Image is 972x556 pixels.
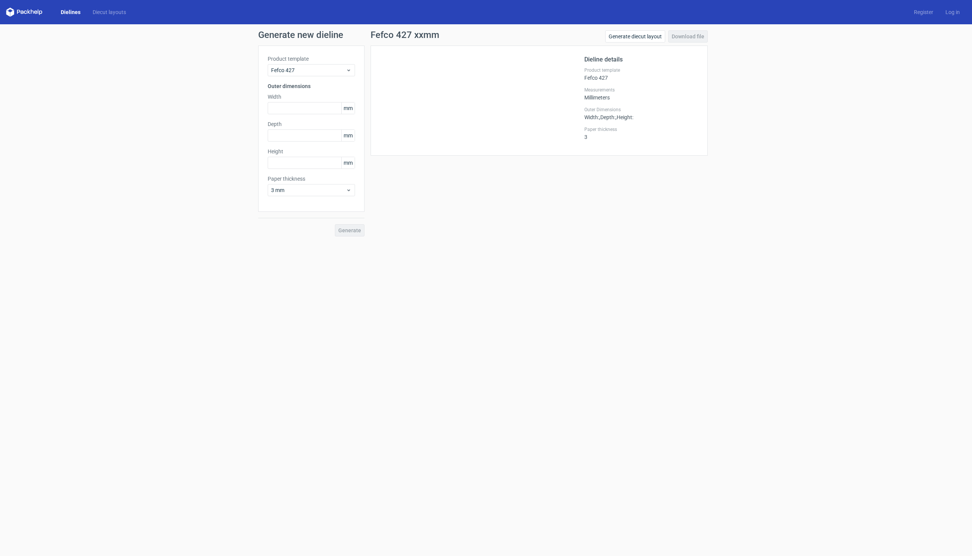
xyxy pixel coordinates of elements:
div: Fefco 427 [584,67,698,81]
h1: Fefco 427 xxmm [371,30,439,39]
a: Diecut layouts [87,8,132,16]
h3: Outer dimensions [268,82,355,90]
h1: Generate new dieline [258,30,714,39]
span: mm [341,130,355,141]
a: Register [908,8,939,16]
div: Millimeters [584,87,698,101]
span: mm [341,102,355,114]
label: Product template [268,55,355,63]
div: 3 [584,126,698,140]
label: Width [268,93,355,101]
a: Dielines [55,8,87,16]
label: Measurements [584,87,698,93]
a: Log in [939,8,966,16]
span: mm [341,157,355,169]
span: Width : [584,114,599,120]
a: Generate diecut layout [605,30,665,43]
span: Fefco 427 [271,66,346,74]
label: Depth [268,120,355,128]
label: Product template [584,67,698,73]
label: Outer Dimensions [584,107,698,113]
span: 3 mm [271,186,346,194]
span: , Depth : [599,114,615,120]
label: Paper thickness [584,126,698,132]
label: Paper thickness [268,175,355,183]
span: , Height : [615,114,633,120]
h2: Dieline details [584,55,698,64]
label: Height [268,148,355,155]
